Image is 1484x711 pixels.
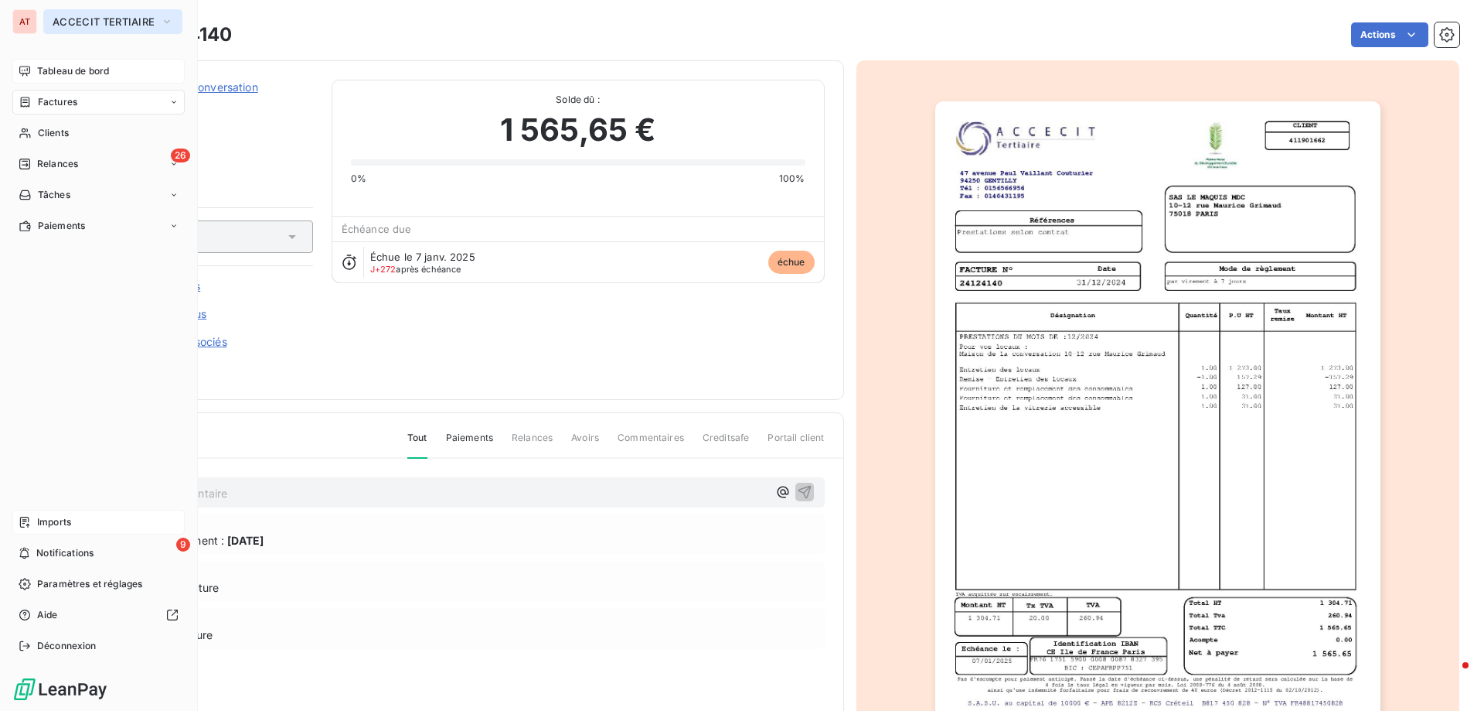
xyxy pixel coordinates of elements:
[37,515,71,529] span: Imports
[703,431,750,457] span: Creditsafe
[407,431,427,459] span: Tout
[351,93,805,107] span: Solde dû :
[500,107,656,153] span: 1 565,65 €
[618,431,684,457] span: Commentaires
[342,223,412,235] span: Échéance due
[768,251,815,274] span: échue
[768,431,824,457] span: Portail client
[12,677,108,702] img: Logo LeanPay
[227,532,264,549] span: [DATE]
[370,251,475,263] span: Échue le 7 janv. 2025
[38,95,77,109] span: Factures
[38,219,85,233] span: Paiements
[37,608,58,622] span: Aide
[36,546,94,560] span: Notifications
[37,639,97,653] span: Déconnexion
[1351,22,1428,47] button: Actions
[53,15,155,28] span: ACCECIT TERTIAIRE
[351,172,366,186] span: 0%
[37,157,78,171] span: Relances
[370,264,397,275] span: J+272
[37,577,142,591] span: Paramètres et réglages
[12,9,37,34] div: AT
[370,265,461,274] span: après échéance
[779,172,805,186] span: 100%
[571,431,599,457] span: Avoirs
[446,431,493,457] span: Paiements
[38,126,69,140] span: Clients
[171,149,190,162] span: 26
[37,64,109,78] span: Tableau de bord
[1431,658,1469,696] iframe: Intercom live chat
[121,98,313,111] span: 411901662
[512,431,553,457] span: Relances
[38,188,70,202] span: Tâches
[12,603,185,627] a: Aide
[176,538,190,552] span: 9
